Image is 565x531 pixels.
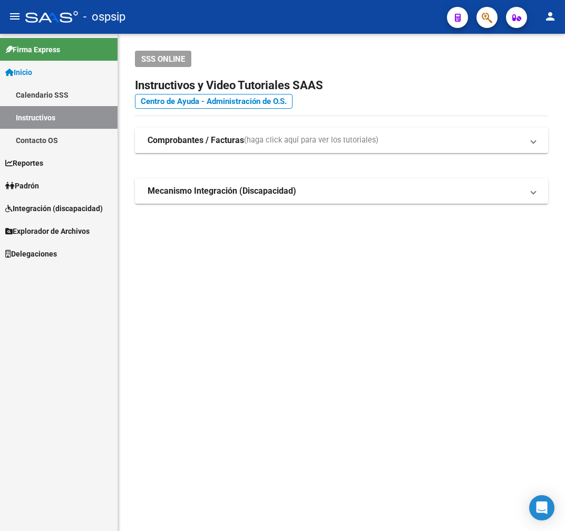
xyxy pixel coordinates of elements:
h2: Instructivos y Video Tutoriales SAAS [135,75,548,96]
span: Delegaciones [5,248,57,260]
strong: Comprobantes / Facturas [148,135,244,146]
mat-icon: person [544,10,557,23]
div: Open Intercom Messenger [529,495,554,520]
span: Inicio [5,67,32,78]
span: (haga click aquí para ver los tutoriales) [244,135,378,146]
span: Integración (discapacidad) [5,203,103,214]
span: Padrón [5,180,39,192]
button: SSS ONLINE [135,51,191,67]
span: SSS ONLINE [141,54,185,64]
span: Reportes [5,157,43,169]
mat-expansion-panel-header: Mecanismo Integración (Discapacidad) [135,178,548,204]
span: - ospsip [83,5,125,29]
span: Firma Express [5,44,60,55]
a: Centro de Ayuda - Administración de O.S. [135,94,293,109]
mat-icon: menu [8,10,21,23]
mat-expansion-panel-header: Comprobantes / Facturas(haga click aquí para ver los tutoriales) [135,128,548,153]
strong: Mecanismo Integración (Discapacidad) [148,185,296,197]
span: Explorador de Archivos [5,225,90,237]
